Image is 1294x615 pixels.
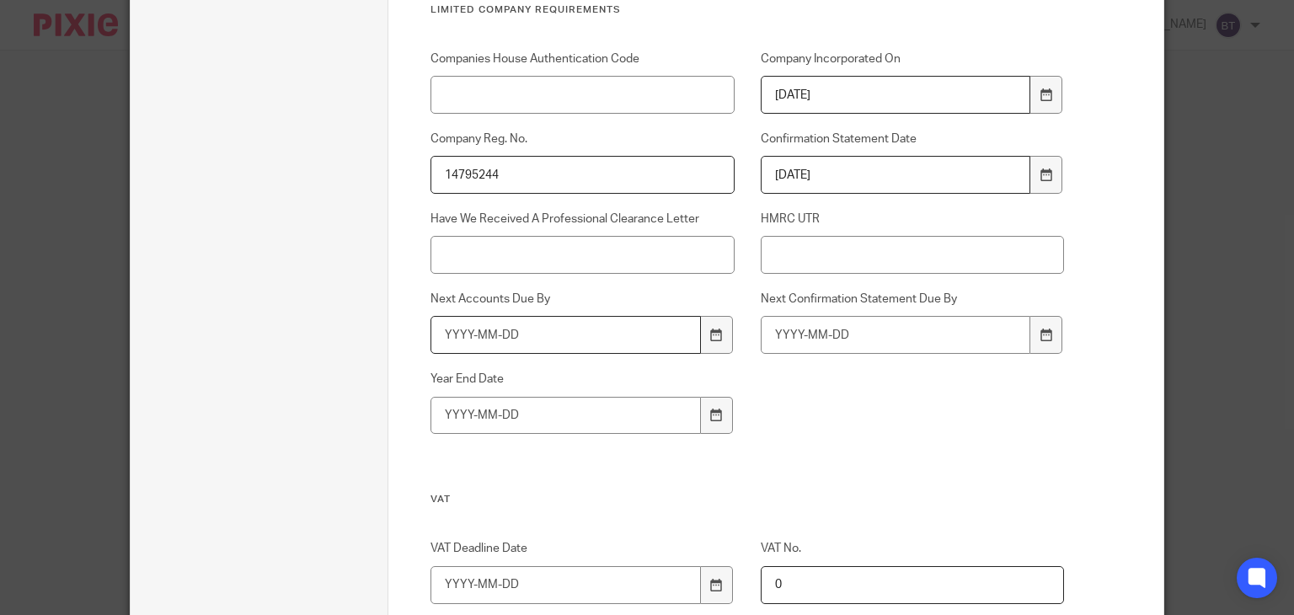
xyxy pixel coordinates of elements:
[761,316,1030,354] input: YYYY-MM-DD
[761,131,1064,147] label: Confirmation Statement Date
[761,51,1064,67] label: Company Incorporated On
[430,540,734,557] label: VAT Deadline Date
[430,211,734,227] label: Have We Received A Professional Clearance Letter
[761,156,1030,194] input: Use the arrow keys to pick a date
[430,291,734,307] label: Next Accounts Due By
[430,397,700,435] input: YYYY-MM-DD
[430,493,1064,506] h3: VAT
[430,371,734,388] label: Year End Date
[430,566,700,604] input: YYYY-MM-DD
[761,211,1064,227] label: HMRC UTR
[430,51,734,67] label: Companies House Authentication Code
[761,76,1030,114] input: Use the arrow keys to pick a date
[430,131,734,147] label: Company Reg. No.
[430,3,1064,17] h3: Limited Company Requirements
[761,291,1064,307] label: Next Confirmation Statement Due By
[761,540,1064,557] label: VAT No.
[430,316,700,354] input: YYYY-MM-DD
